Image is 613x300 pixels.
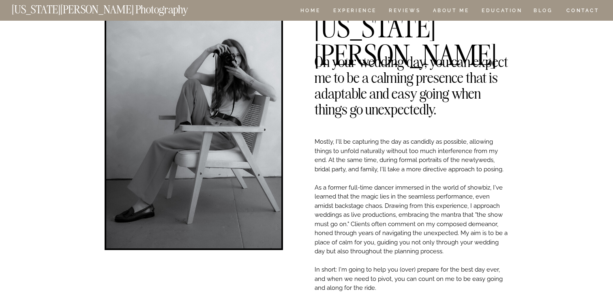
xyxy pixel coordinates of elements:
a: [US_STATE][PERSON_NAME] Photography [12,4,215,11]
h2: [US_STATE][PERSON_NAME] [314,14,508,26]
a: Experience [333,8,376,15]
h2: On your wedding day, you can expect me to be a calming presence that is adaptable and easy going ... [315,54,508,66]
a: EDUCATION [481,8,523,15]
a: CONTACT [566,6,600,15]
a: REVIEWS [389,8,419,15]
a: ABOUT ME [433,8,469,15]
a: HOME [299,8,322,15]
a: BLOG [534,8,553,15]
